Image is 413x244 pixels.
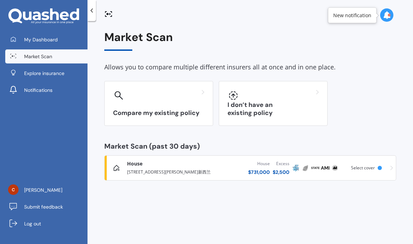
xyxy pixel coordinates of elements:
div: Allows you to compare multiple different insurers all at once and in one place. [104,62,396,73]
a: Notifications [5,83,87,97]
span: House [127,160,142,167]
div: House [248,160,270,167]
img: AMI [321,164,329,172]
span: My Dashboard [24,36,58,43]
h3: I don’t have an existing policy [227,101,319,117]
span: Log out [24,220,41,227]
span: Notifications [24,87,52,94]
a: Submit feedback [5,200,87,214]
img: State [311,164,320,172]
div: New notification [333,12,371,19]
div: $ 731,000 [248,169,270,176]
img: AA [331,164,339,172]
span: Submit feedback [24,203,63,210]
a: Market Scan [5,49,87,63]
div: $ 2,500 [273,169,289,176]
a: Explore insurance [5,66,87,80]
div: Market Scan (past 30 days) [104,143,396,150]
div: Market Scan [104,31,396,51]
h3: Compare my existing policy [113,109,204,117]
span: Market Scan [24,53,52,60]
div: [STREET_ADDRESS][PERSON_NAME]新西兰 [127,167,211,176]
a: My Dashboard [5,33,87,47]
img: ACg8ocIf2vtvBdCEJt8rQghvaAc4rgp_heLkRdfIWRA7jU72cwnj6w=s96-c [8,184,19,195]
span: Select cover [351,165,375,171]
img: Initio [301,164,310,172]
span: [PERSON_NAME] [24,187,62,194]
a: Log out [5,217,87,231]
a: House[STREET_ADDRESS][PERSON_NAME]新西兰House$731,000Excess$2,500AMPInitioStateAMIAASelect cover [104,155,396,181]
div: Excess [273,160,289,167]
a: [PERSON_NAME] [5,183,87,197]
span: Explore insurance [24,70,64,77]
img: AMP [292,164,300,172]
